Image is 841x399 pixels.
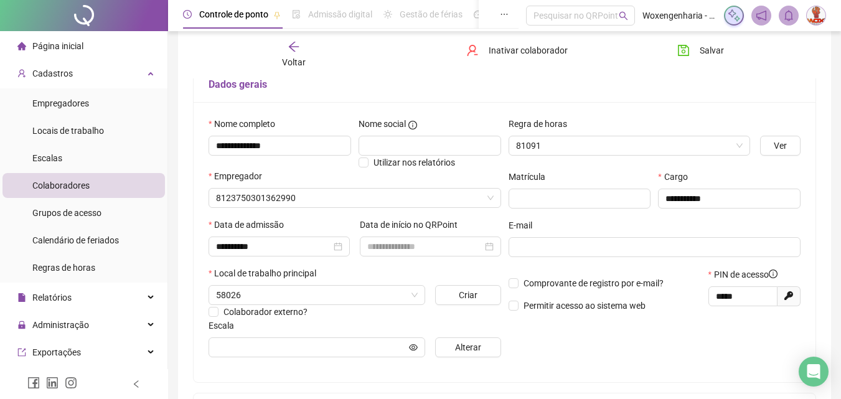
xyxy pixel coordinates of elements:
button: Inativar colaborador [457,40,577,60]
span: bell [783,10,794,21]
span: save [677,44,690,57]
span: 8123750301362990 [216,189,494,207]
span: user-add [17,69,26,78]
span: Relatórios [32,293,72,303]
img: sparkle-icon.fc2bf0ac1784a2077858766a79e2daf3.svg [727,9,741,22]
span: 58026 [216,286,418,304]
span: export [17,348,26,357]
span: 81091 [516,136,743,155]
span: Nome social [359,117,406,131]
span: Salvar [700,44,724,57]
span: Administração [32,320,89,330]
span: Cadastros [32,68,73,78]
span: linkedin [46,377,59,389]
label: Local de trabalho principal [209,266,324,280]
span: Alterar [455,340,481,354]
span: Página inicial [32,41,83,51]
button: Salvar [668,40,733,60]
span: facebook [27,377,40,389]
span: Woxengenharia - WOX ENGENHARIA [642,9,716,22]
span: Calendário de feriados [32,235,119,245]
span: Locais de trabalho [32,126,104,136]
span: Utilizar nos relatórios [374,157,455,167]
span: pushpin [273,11,281,19]
span: arrow-left [288,40,300,53]
button: Ver [760,136,801,156]
span: file [17,293,26,302]
span: info-circle [769,270,778,278]
span: info-circle [408,121,417,129]
label: Matrícula [509,170,553,184]
div: Open Intercom Messenger [799,357,829,387]
span: Grupos de acesso [32,208,101,218]
h5: Dados gerais [209,77,801,92]
span: home [17,42,26,50]
span: Exportações [32,347,81,357]
label: Cargo [658,170,695,184]
span: Regras de horas [32,263,95,273]
span: left [132,380,141,388]
span: Ver [774,139,787,153]
span: Gestão de férias [400,9,463,19]
label: Regra de horas [509,117,575,131]
label: Data de admissão [209,218,292,232]
span: Colaboradores [32,181,90,190]
span: Voltar [282,57,306,67]
span: file-done [292,10,301,19]
span: clock-circle [183,10,192,19]
span: Criar [459,288,477,302]
button: Alterar [435,337,500,357]
span: dashboard [474,10,482,19]
label: Data de início no QRPoint [360,218,466,232]
span: Colaborador externo? [223,307,308,317]
span: eye [409,343,418,352]
span: Empregadores [32,98,89,108]
span: notification [756,10,767,21]
span: search [619,11,628,21]
label: Empregador [209,169,270,183]
span: Permitir acesso ao sistema web [524,301,646,311]
span: Controle de ponto [199,9,268,19]
span: ellipsis [500,10,509,19]
span: user-delete [466,44,479,57]
span: Escalas [32,153,62,163]
img: 80098 [807,6,825,25]
span: PIN de acesso [714,268,778,281]
button: Criar [435,285,500,305]
label: E-mail [509,218,540,232]
span: lock [17,321,26,329]
span: instagram [65,377,77,389]
span: sun [383,10,392,19]
span: Comprovante de registro por e-mail? [524,278,664,288]
span: Admissão digital [308,9,372,19]
label: Escala [209,319,242,332]
span: Inativar colaborador [489,44,568,57]
label: Nome completo [209,117,283,131]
